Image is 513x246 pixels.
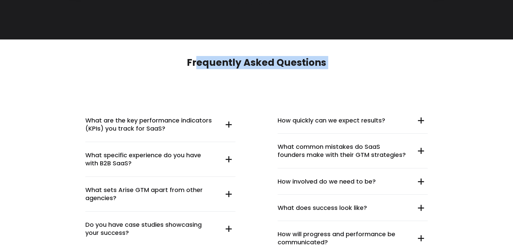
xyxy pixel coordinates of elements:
[259,2,262,5] button: 4 of 6
[85,107,235,142] summary: What are the key performance indicators (KPIs) you track for SaaS?
[275,2,277,5] button: 6 of 6
[85,116,215,133] h5: What are the key performance indicators (KPIs) you track for SaaS?
[267,2,269,5] button: 5 of 6
[278,177,407,186] h5: How involved do we need to be?
[236,2,238,5] button: 1 of 6
[278,116,407,125] h5: How quickly can we expect results?
[278,107,428,134] summary: How quickly can we expect results?
[85,221,215,237] h5: Do you have case studies showcasing your success?
[278,134,428,168] summary: What common mistakes do SaaS founders make with their GTM strategies?
[251,2,254,5] button: 3 of 6
[278,195,428,221] summary: What does success look like?
[85,177,235,212] summary: What sets Arise GTM apart from other agencies?
[278,168,428,195] summary: How involved do we need to be?
[85,142,235,177] summary: What specific experience do you have with B2B SaaS?
[85,186,215,202] h5: What sets Arise GTM apart from other agencies?
[244,2,246,5] button: 2 of 6
[85,151,215,168] h5: What specific experience do you have with B2B SaaS?
[278,204,407,212] h5: What does success look like?
[69,56,444,69] h2: Frequently Asked Questions
[278,143,407,159] h5: What common mistakes do SaaS founders make with their GTM strategies?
